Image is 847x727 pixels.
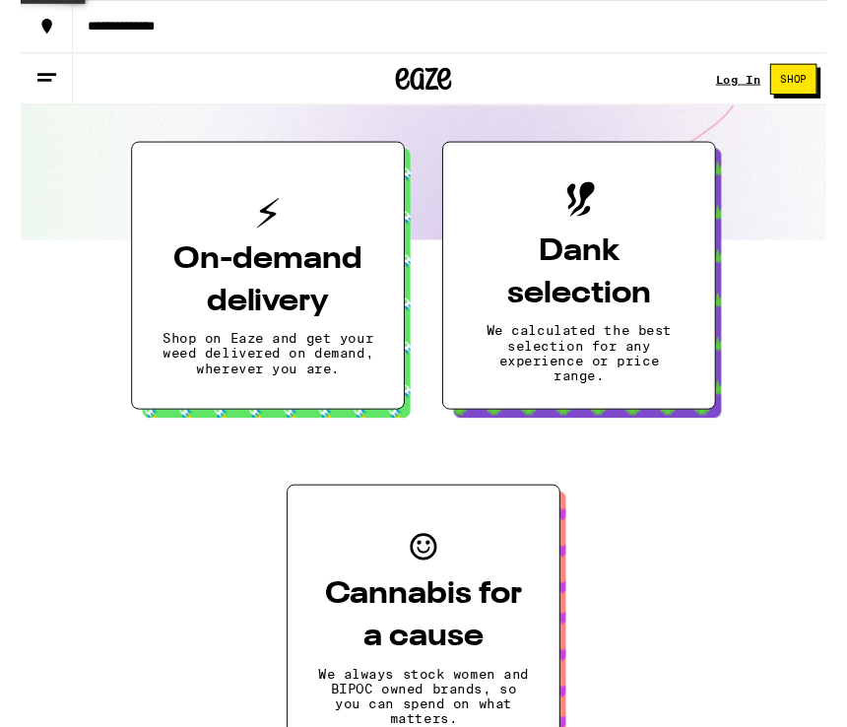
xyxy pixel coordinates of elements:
button: On-demand deliveryShop on Eaze and get your weed delivered on demand, wherever you are. [116,149,404,430]
p: We calculated the best selection for any experience or price range. [476,340,698,403]
h3: Cannabis for a cause [312,604,535,693]
span: Shop [799,78,826,89]
h3: On-demand delivery [149,251,371,340]
h3: Dank selection [476,243,698,332]
a: Shop [778,67,847,99]
a: Log In [731,77,778,90]
span: Hi. Need any help? [12,14,142,30]
button: Dank selectionWe calculated the best selection for any experience or price range. [443,149,731,430]
button: Shop [788,67,837,99]
p: Shop on Eaze and get your weed delivered on demand, wherever you are. [149,348,371,395]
